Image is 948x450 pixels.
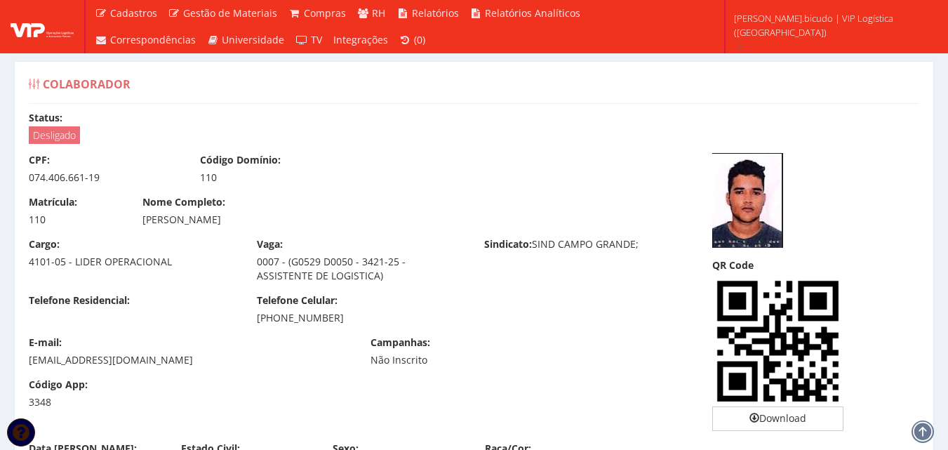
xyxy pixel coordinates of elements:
[29,126,80,144] span: Desligado
[110,33,196,46] span: Correspondências
[29,237,60,251] label: Cargo:
[142,195,225,209] label: Nome Completo:
[183,6,277,20] span: Gestão de Materiais
[257,311,464,325] div: [PHONE_NUMBER]
[29,293,130,307] label: Telefone Residencial:
[11,16,74,37] img: logo
[257,237,283,251] label: Vaga:
[311,33,322,46] span: TV
[712,276,843,407] img: AuN3eAIHEHCBJ3gCBxBwgSd4AgcQcIEneAIHEHCBJ3gCBxBwgSd4AgcQcIEneAIHEHCBJ3gCBxBwgSd4AgcQcI+gNxaxrwbAD...
[200,171,350,185] div: 110
[485,6,580,20] span: Relatórios Analíticos
[414,33,425,46] span: (0)
[712,258,754,272] label: QR Code
[484,237,532,251] label: Sindicato:
[333,33,388,46] span: Integrações
[222,33,284,46] span: Universidade
[29,255,236,269] div: 4101-05 - LIDER OPERACIONAL
[712,406,843,430] a: Download
[370,353,521,367] div: Não Inscrito
[712,153,783,248] img: claudiancapturar-1695314356650c71b469661.PNG
[412,6,459,20] span: Relatórios
[29,336,62,350] label: E-mail:
[201,27,291,53] a: Universidade
[734,11,930,39] span: [PERSON_NAME].bicudo | VIP Logística ([GEOGRAPHIC_DATA])
[29,153,50,167] label: CPF:
[474,237,702,255] div: SIND CAMPO GRANDE;
[29,378,88,392] label: Código App:
[328,27,394,53] a: Integrações
[110,6,157,20] span: Cadastros
[372,6,385,20] span: RH
[29,353,349,367] div: [EMAIL_ADDRESS][DOMAIN_NAME]
[257,255,464,283] div: 0007 - (G0529 D0050 - 3421-25 - ASSISTENTE DE LOGISTICA)
[257,293,338,307] label: Telefone Celular:
[29,171,179,185] div: 074.406.661-19
[89,27,201,53] a: Correspondências
[370,336,430,350] label: Campanhas:
[29,395,121,409] div: 3348
[304,6,346,20] span: Compras
[200,153,281,167] label: Código Domínio:
[394,27,432,53] a: (0)
[290,27,328,53] a: TV
[142,213,578,227] div: [PERSON_NAME]
[29,195,77,209] label: Matrícula:
[29,111,62,125] label: Status:
[43,77,131,92] span: Colaborador
[29,213,121,227] div: 110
